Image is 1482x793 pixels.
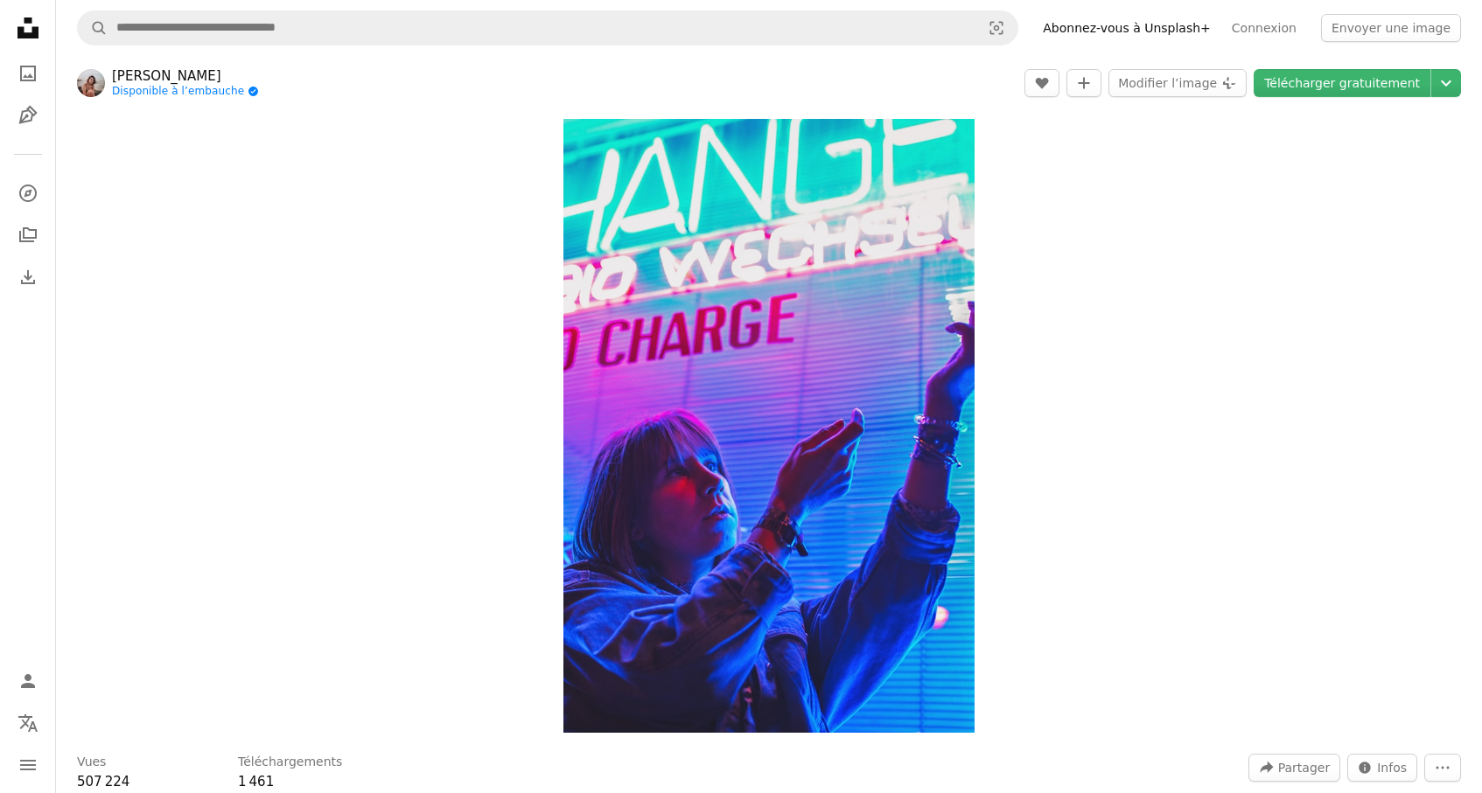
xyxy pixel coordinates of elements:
[1066,69,1101,97] button: Ajouter à la collection
[1377,755,1407,781] span: Infos
[77,754,106,771] h3: Vues
[238,774,274,790] span: 1 461
[1108,69,1247,97] button: Modifier l’image
[78,11,108,45] button: Rechercher sur Unsplash
[1032,14,1221,42] a: Abonnez-vous à Unsplash+
[77,10,1018,45] form: Rechercher des visuels sur tout le site
[563,119,974,733] button: Zoom sur cette image
[1248,754,1340,782] button: Partager cette image
[1347,754,1417,782] button: Statistiques de cette image
[238,754,342,771] h3: Téléchargements
[1278,755,1330,781] span: Partager
[10,56,45,91] a: Photos
[10,706,45,741] button: Langue
[1424,754,1461,782] button: Plus d’actions
[10,218,45,253] a: Collections
[112,67,259,85] a: [PERSON_NAME]
[10,260,45,295] a: Historique de téléchargement
[10,748,45,783] button: Menu
[1221,14,1307,42] a: Connexion
[77,774,129,790] span: 507 224
[1321,14,1461,42] button: Envoyer une image
[77,69,105,97] img: Accéder au profil de Lola Delabays
[975,11,1017,45] button: Recherche de visuels
[1431,69,1461,97] button: Choisissez la taille de téléchargement
[10,664,45,699] a: Connexion / S’inscrire
[112,85,259,99] a: Disponible à l’embauche
[10,98,45,133] a: Illustrations
[563,119,974,733] img: femme sur le point de toucher la signalisation au néon blanc et bleu
[1254,69,1430,97] a: Télécharger gratuitement
[1024,69,1059,97] button: J’aime
[10,176,45,211] a: Explorer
